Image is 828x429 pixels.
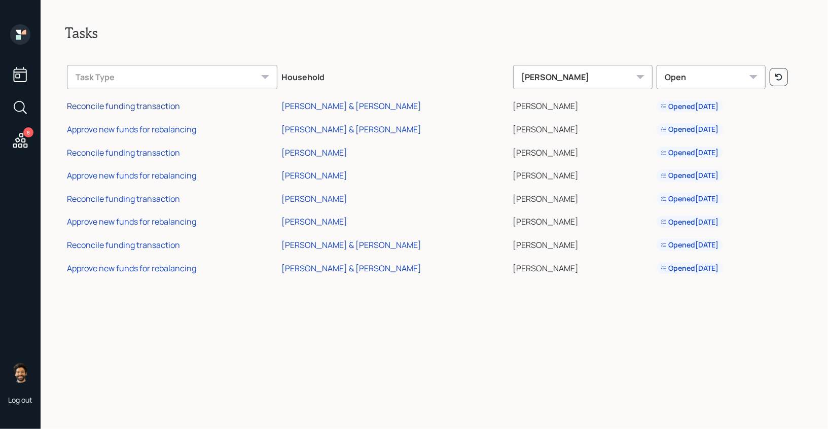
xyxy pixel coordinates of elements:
[67,170,196,181] div: Approve new funds for rebalancing
[657,65,766,89] div: Open
[511,139,655,163] td: [PERSON_NAME]
[67,216,196,227] div: Approve new funds for rebalancing
[661,263,719,273] div: Opened [DATE]
[281,239,421,251] div: [PERSON_NAME] & [PERSON_NAME]
[511,116,655,139] td: [PERSON_NAME]
[511,186,655,209] td: [PERSON_NAME]
[661,170,719,181] div: Opened [DATE]
[67,100,180,112] div: Reconcile funding transaction
[511,93,655,117] td: [PERSON_NAME]
[511,209,655,232] td: [PERSON_NAME]
[279,58,511,93] th: Household
[511,162,655,186] td: [PERSON_NAME]
[661,124,719,134] div: Opened [DATE]
[661,240,719,250] div: Opened [DATE]
[67,193,180,204] div: Reconcile funding transaction
[67,147,180,158] div: Reconcile funding transaction
[281,263,421,274] div: [PERSON_NAME] & [PERSON_NAME]
[513,65,653,89] div: [PERSON_NAME]
[281,170,347,181] div: [PERSON_NAME]
[65,24,804,42] h2: Tasks
[661,148,719,158] div: Opened [DATE]
[67,124,196,135] div: Approve new funds for rebalancing
[661,194,719,204] div: Opened [DATE]
[511,232,655,255] td: [PERSON_NAME]
[281,193,347,204] div: [PERSON_NAME]
[23,127,33,137] div: 8
[8,395,32,405] div: Log out
[281,124,421,135] div: [PERSON_NAME] & [PERSON_NAME]
[281,147,347,158] div: [PERSON_NAME]
[281,100,421,112] div: [PERSON_NAME] & [PERSON_NAME]
[281,216,347,227] div: [PERSON_NAME]
[67,263,196,274] div: Approve new funds for rebalancing
[67,65,277,89] div: Task Type
[67,239,180,251] div: Reconcile funding transaction
[10,363,30,383] img: eric-schwartz-headshot.png
[661,217,719,227] div: Opened [DATE]
[511,255,655,278] td: [PERSON_NAME]
[661,101,719,112] div: Opened [DATE]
